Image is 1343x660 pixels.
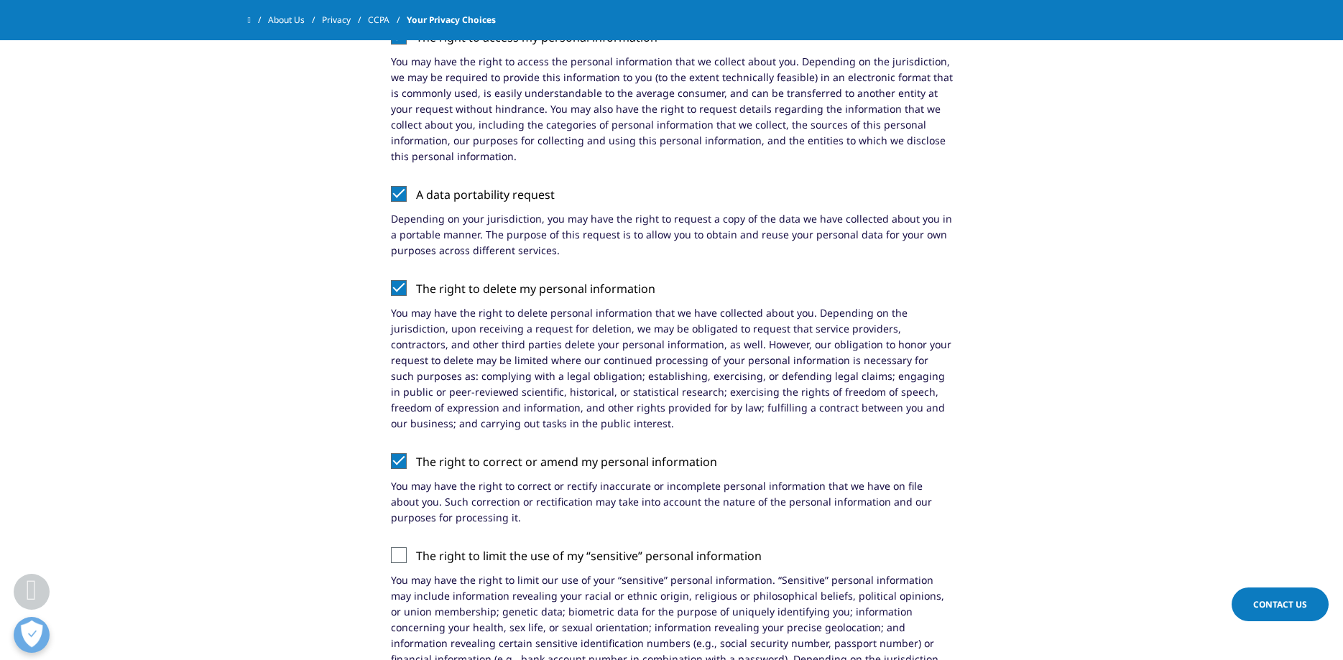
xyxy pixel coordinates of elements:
[391,54,953,175] p: You may have the right to access the personal information that we collect about you. Depending on...
[322,7,368,33] a: Privacy
[391,547,953,572] label: The right to limit the use of my “sensitive” personal information
[391,280,953,305] label: The right to delete my personal information
[268,7,322,33] a: About Us
[407,7,496,33] span: Your Privacy Choices
[391,211,953,269] p: Depending on your jurisdiction, you may have the right to request a copy of the data we have coll...
[391,29,953,54] label: The right to access my personal information
[1232,587,1329,621] a: Contact Us
[391,478,953,536] p: You may have the right to correct or rectify inaccurate or incomplete personal information that w...
[391,186,953,211] label: A data portability request
[368,7,407,33] a: CCPA
[1253,598,1307,610] span: Contact Us
[14,617,50,653] button: Open Preferences
[391,453,953,478] label: The right to correct or amend my personal information
[391,305,953,442] p: You may have the right to delete personal information that we have collected about you. Depending...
